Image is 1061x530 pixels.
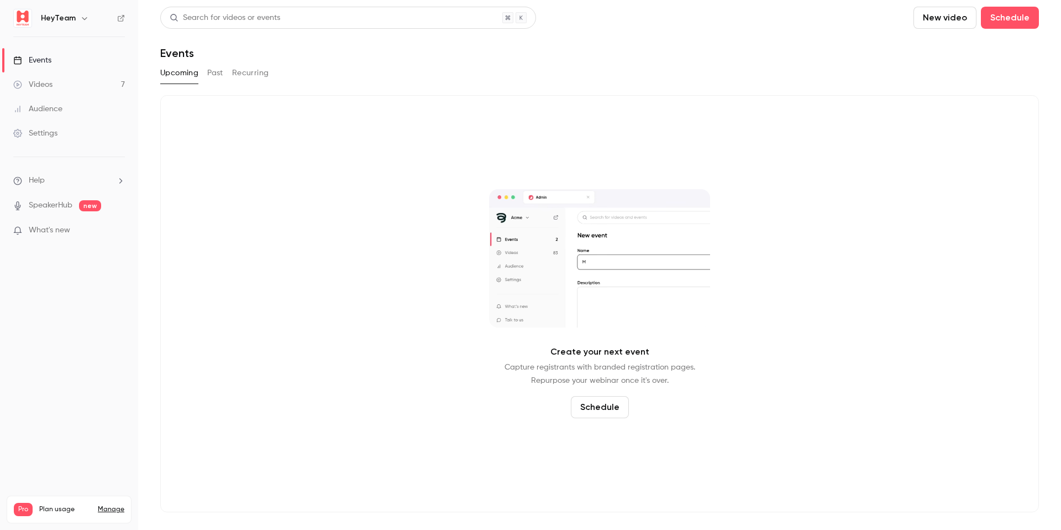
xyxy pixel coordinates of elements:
div: Settings [13,128,57,139]
div: Events [13,55,51,66]
h6: HeyTeam [41,13,76,24]
button: Upcoming [160,64,198,82]
p: Capture registrants with branded registration pages. Repurpose your webinar once it's over. [505,361,695,387]
li: help-dropdown-opener [13,175,125,186]
span: Pro [14,503,33,516]
p: Create your next event [550,345,649,358]
div: Search for videos or events [170,12,280,24]
a: SpeakerHub [29,200,72,211]
button: New video [913,7,976,29]
button: Schedule [571,396,629,418]
button: Past [207,64,223,82]
span: What's new [29,225,70,236]
button: Recurring [232,64,269,82]
span: Plan usage [39,505,91,514]
div: Audience [13,103,62,115]
a: Manage [98,505,124,514]
button: Schedule [981,7,1039,29]
img: HeyTeam [14,9,31,27]
span: new [79,200,101,211]
span: Help [29,175,45,186]
h1: Events [160,46,194,60]
div: Videos [13,79,52,90]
